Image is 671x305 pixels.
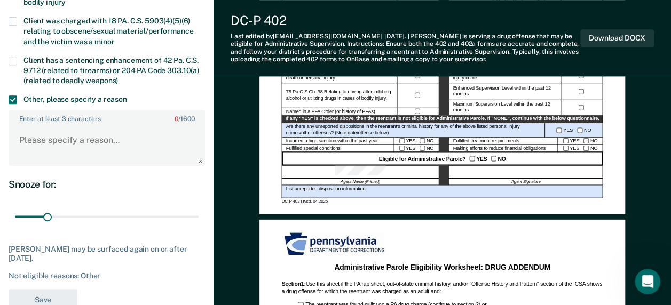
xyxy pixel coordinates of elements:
div: Incurred a high sanction within the past year [281,137,394,145]
div: Fulfilled special conditions [281,145,394,152]
label: Enter at least 3 characters [10,111,204,123]
div: Administrative Parole Eligibility Worksheet: DRUG ADDENDUM [287,263,598,273]
div: Use this sheet if the PA rap sheet, out-of-state criminal history, and/or "Offense History and Pa... [281,281,603,295]
img: PDOC Logo [281,231,389,258]
div: Making efforts to reduce financial obligations [448,145,558,152]
div: Not eligible reasons: Other [9,271,205,280]
div: Fulfilled treatment requirements [448,137,558,145]
label: 75 Pa.C.S Ch. 38 Relating to driving after imbibing alcohol or utilizing drugs in cases of bodily... [286,89,393,102]
div: Last edited by [EMAIL_ADDRESS][DOMAIN_NAME] . [PERSON_NAME] is serving a drug offense that may be... [231,33,580,63]
span: Client was charged with 18 PA. C.S. 5903(4)(5)(6) relating to obscene/sexual material/performance... [23,17,193,45]
div: Snooze for: [9,179,205,190]
div: Eligible for Administrative Parole? YES NO [281,152,603,166]
div: YES NO [545,123,603,137]
div: YES NO [558,145,603,152]
div: YES NO [394,145,439,152]
div: DC-P 402 [231,13,580,28]
div: Agent Signature [448,179,603,185]
label: Named in a PFA Order (or history of PFAs) [286,108,375,115]
div: List unreported disposition information: [281,186,603,199]
span: Other, please specify a reason [23,95,127,103]
span: [DATE] [384,33,405,40]
label: Maximum Supervision Level within the past 12 months [453,101,557,114]
span: Client has a sentencing enhancement of 42 Pa. C.S. 9712 (related to firearms) or 204 PA Code 303.... [23,56,199,85]
span: 0 [175,115,178,123]
div: [PERSON_NAME] may be surfaced again on or after [DATE]. [9,245,205,263]
div: YES NO [394,137,439,145]
span: / 1600 [175,115,194,123]
b: Section 1 : [281,281,305,287]
div: Agent Name (Printed) [281,179,439,185]
div: If any "YES" is checked above, then the reentrant is not eligible for Administrative Parole. If "... [281,116,603,123]
iframe: Intercom live chat [635,269,660,294]
label: Enhanced Supervision Level within the past 12 months [453,85,557,98]
button: Download DOCX [580,29,654,47]
div: Are there any unreported dispositions in the reentrant's criminal history for any of the above li... [281,123,545,137]
div: YES NO [558,137,603,145]
div: DC-P 402 | rvsd. 04.2025 [281,198,603,204]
